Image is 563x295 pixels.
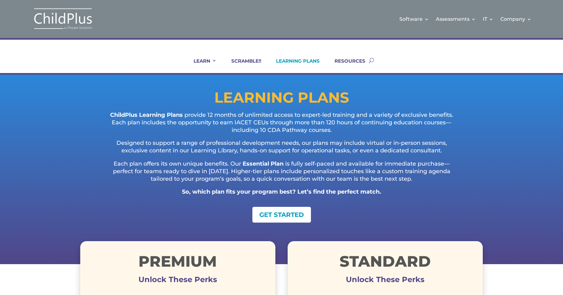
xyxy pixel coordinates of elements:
[105,111,458,139] p: provide 12 months of unlimited access to expert-led training and a variety of exclusive benefits....
[288,254,483,272] h1: STANDARD
[80,90,483,108] h1: LEARNING PLANS
[80,280,276,283] h3: Unlock These Perks
[223,58,261,73] a: SCRAMBLE!!
[182,188,381,195] strong: So, which plan fits your program best? Let’s find the perfect match.
[268,58,320,73] a: LEARNING PLANS
[436,6,476,32] a: Assessments
[80,254,276,272] h1: Premium
[327,58,365,73] a: RESOURCES
[399,6,429,32] a: Software
[110,111,183,118] strong: ChildPlus Learning Plans
[252,207,311,223] a: GET STARTED
[288,280,483,283] h3: Unlock These Perks
[186,58,217,73] a: LEARN
[105,160,458,188] p: Each plan offers its own unique benefits. Our is fully self-paced and available for immediate pur...
[243,160,284,167] strong: Essential Plan
[483,6,493,32] a: IT
[105,139,458,160] p: Designed to support a range of professional development needs, our plans may include virtual or i...
[500,6,532,32] a: Company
